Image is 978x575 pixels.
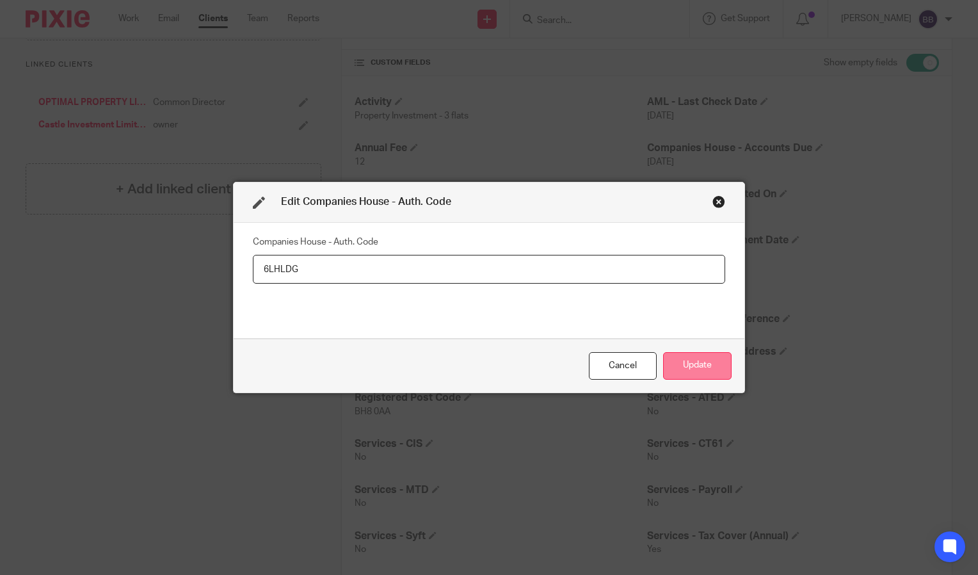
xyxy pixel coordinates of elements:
[253,236,378,248] label: Companies House - Auth. Code
[589,352,657,380] div: Close this dialog window
[712,195,725,208] div: Close this dialog window
[253,255,725,284] input: Companies House - Auth. Code
[281,197,451,207] span: Edit Companies House - Auth. Code
[663,352,732,380] button: Update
